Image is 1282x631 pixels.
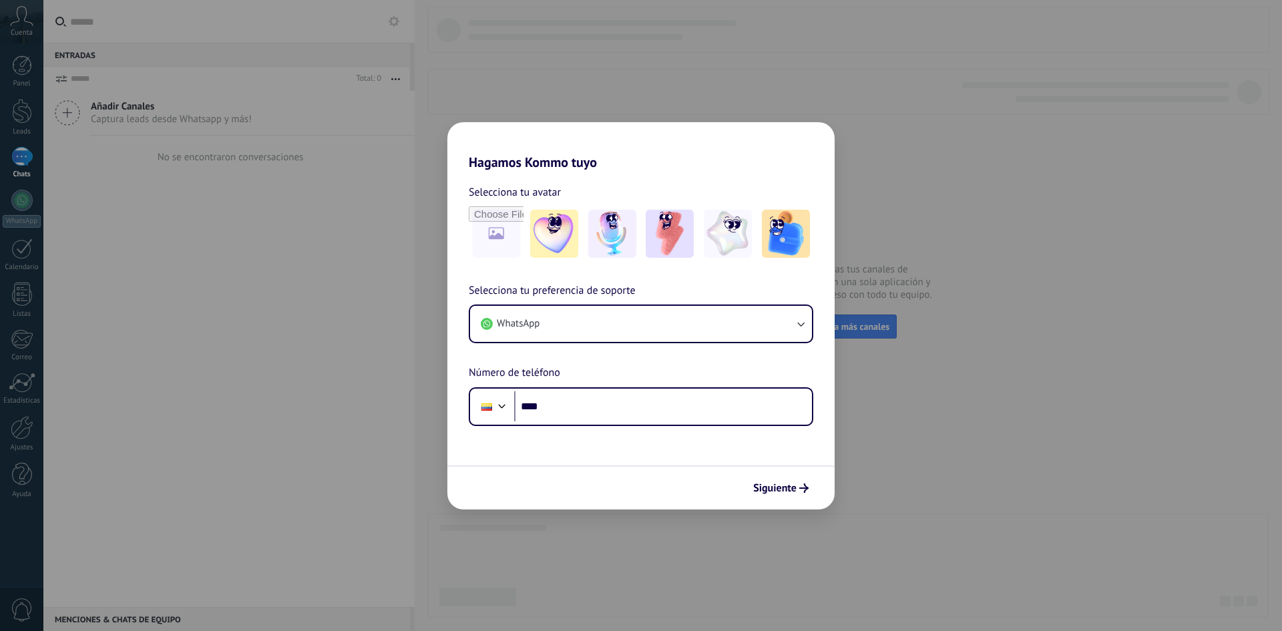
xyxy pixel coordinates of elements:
img: -4.jpeg [704,210,752,258]
img: -5.jpeg [762,210,810,258]
button: Siguiente [747,477,815,499]
h2: Hagamos Kommo tuyo [447,122,835,170]
span: Selecciona tu avatar [469,184,561,201]
span: Selecciona tu preferencia de soporte [469,282,636,300]
span: WhatsApp [497,317,540,331]
span: Número de teléfono [469,365,560,382]
img: -2.jpeg [588,210,636,258]
div: Ecuador: + 593 [474,393,499,421]
img: -1.jpeg [530,210,578,258]
button: WhatsApp [470,306,812,342]
span: Siguiente [753,483,797,493]
img: -3.jpeg [646,210,694,258]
